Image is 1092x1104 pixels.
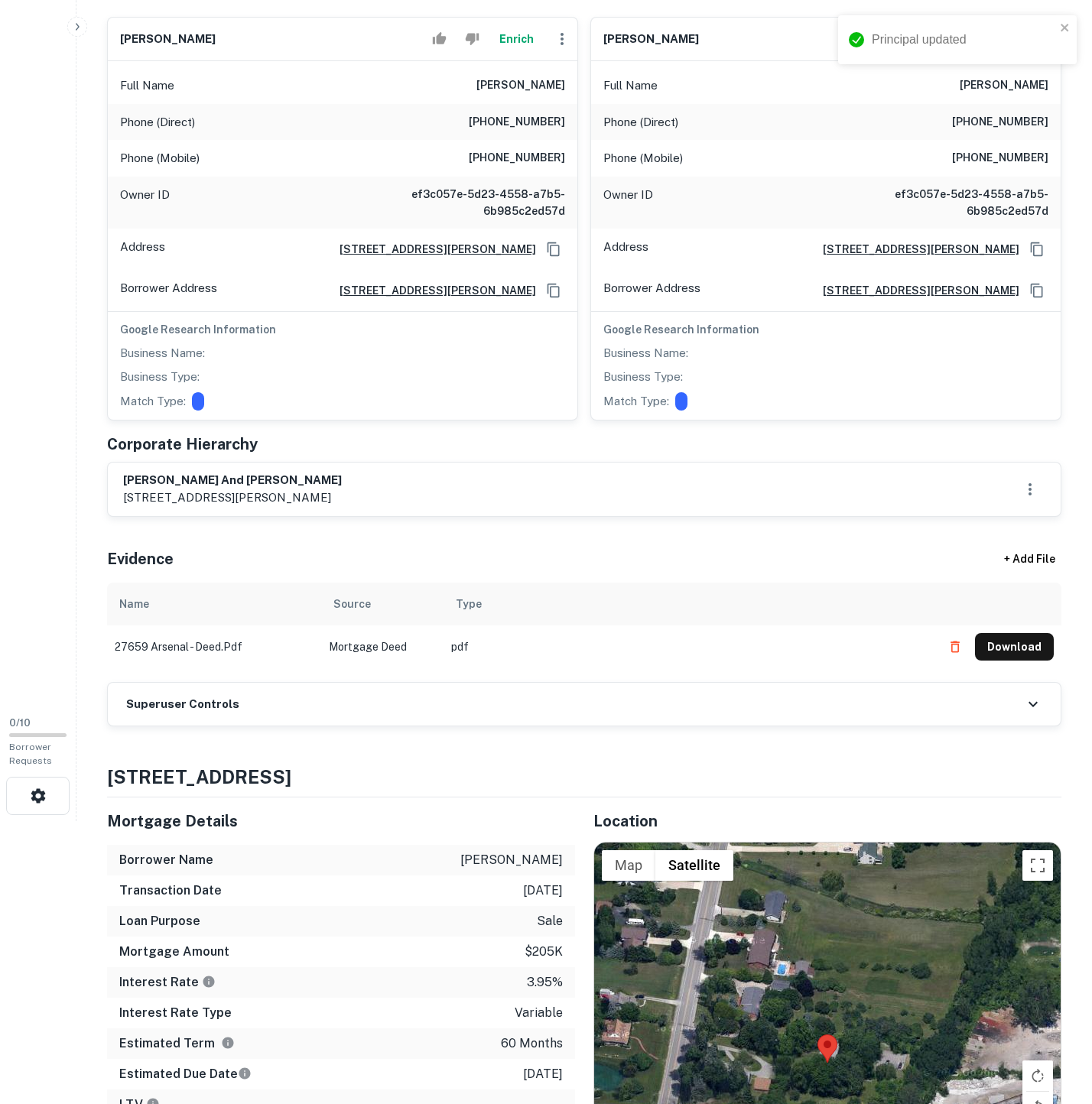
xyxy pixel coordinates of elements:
[952,113,1048,132] h6: [PHONE_NUMBER]
[426,24,453,54] button: Accept
[120,279,217,302] p: Borrower Address
[107,583,321,625] th: Name
[603,344,688,362] p: Business Name:
[811,282,1019,299] a: [STREET_ADDRESS][PERSON_NAME]
[120,149,200,167] p: Phone (Mobile)
[321,583,444,625] th: Source
[120,186,170,219] p: Owner ID
[126,696,239,713] h6: Superuser Controls
[952,149,1048,167] h6: [PHONE_NUMBER]
[119,882,222,900] h6: Transaction Date
[603,76,658,95] p: Full Name
[469,149,565,167] h6: [PHONE_NUMBER]
[459,24,486,54] button: Reject
[1022,1060,1053,1091] button: Rotate map clockwise
[603,186,653,219] p: Owner ID
[603,238,648,261] p: Address
[460,851,563,869] p: [PERSON_NAME]
[523,1065,563,1083] p: [DATE]
[603,279,700,302] p: Borrower Address
[603,31,699,48] h6: [PERSON_NAME]
[811,241,1019,258] a: [STREET_ADDRESS][PERSON_NAME]
[537,912,563,930] p: sale
[1025,279,1048,302] button: Copy Address
[107,763,1061,791] h4: [STREET_ADDRESS]
[202,975,216,989] svg: The interest rates displayed on the website are for informational purposes only and may be report...
[120,31,216,48] h6: [PERSON_NAME]
[120,368,200,386] p: Business Type:
[527,973,563,992] p: 3.95%
[469,113,565,132] h6: [PHONE_NUMBER]
[119,851,213,869] h6: Borrower Name
[603,113,678,132] p: Phone (Direct)
[327,241,536,258] a: [STREET_ADDRESS][PERSON_NAME]
[525,943,563,961] p: $205k
[221,1036,235,1050] svg: Term is based on a standard schedule for this type of loan.
[382,186,565,219] h6: ef3c057e-5d23-4558-a7b5-6b985c2ed57d
[119,595,149,613] div: Name
[107,433,258,456] h5: Corporate Hierarchy
[123,489,342,507] p: [STREET_ADDRESS][PERSON_NAME]
[119,973,216,992] h6: Interest Rate
[542,279,565,302] button: Copy Address
[119,1004,232,1022] h6: Interest Rate Type
[501,1034,563,1053] p: 60 months
[9,742,52,766] span: Borrower Requests
[107,547,174,570] h5: Evidence
[444,625,934,668] td: pdf
[123,472,342,489] h6: [PERSON_NAME] and [PERSON_NAME]
[603,321,1048,338] h6: Google Research Information
[444,583,934,625] th: Type
[327,282,536,299] a: [STREET_ADDRESS][PERSON_NAME]
[1016,982,1092,1055] iframe: Chat Widget
[119,1034,235,1053] h6: Estimated Term
[542,238,565,261] button: Copy Address
[476,76,565,95] h6: [PERSON_NAME]
[238,1067,252,1080] svg: Estimate is based on a standard schedule for this type of loan.
[865,186,1048,219] h6: ef3c057e-5d23-4558-a7b5-6b985c2ed57d
[960,76,1048,95] h6: [PERSON_NAME]
[120,392,186,411] p: Match Type:
[603,149,683,167] p: Phone (Mobile)
[456,595,482,613] div: Type
[976,546,1083,573] div: + Add File
[603,392,669,411] p: Match Type:
[9,717,31,729] span: 0 / 10
[523,882,563,900] p: [DATE]
[120,76,174,95] p: Full Name
[333,595,371,613] div: Source
[119,912,200,930] h6: Loan Purpose
[120,321,565,338] h6: Google Research Information
[120,238,165,261] p: Address
[593,810,1061,833] h5: Location
[321,625,444,668] td: Mortgage Deed
[655,850,733,881] button: Show satellite imagery
[1060,21,1071,36] button: close
[120,344,205,362] p: Business Name:
[941,635,969,659] button: Delete file
[492,24,541,54] button: Enrich
[1025,238,1048,261] button: Copy Address
[515,1004,563,1022] p: variable
[107,625,321,668] td: 27659 arsenal - deed.pdf
[107,810,575,833] h5: Mortgage Details
[1022,850,1053,881] button: Toggle fullscreen view
[602,850,655,881] button: Show street map
[120,113,195,132] p: Phone (Direct)
[603,368,683,386] p: Business Type:
[119,1065,252,1083] h6: Estimated Due Date
[872,31,1055,49] div: Principal updated
[107,583,1061,682] div: scrollable content
[119,943,229,961] h6: Mortgage Amount
[975,633,1054,661] button: Download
